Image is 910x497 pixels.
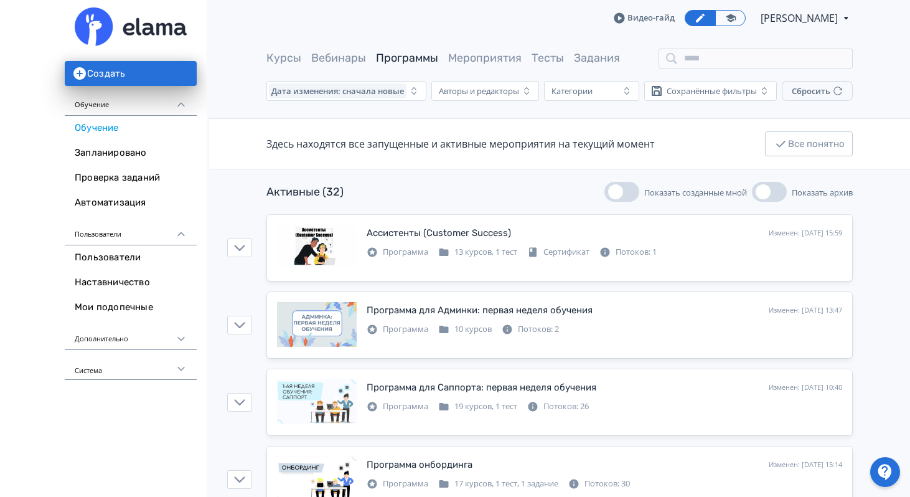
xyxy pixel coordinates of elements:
div: Изменен: [DATE] 10:40 [769,382,842,393]
div: Потоков: 26 [527,400,589,413]
div: Программа [367,323,428,336]
span: Дата изменения: сначала новые [271,86,404,96]
a: Мои подопечные [65,295,197,320]
div: Здесь находятся все запущенные и активные мероприятия на текущий момент [266,136,655,151]
button: Категории [544,81,639,101]
a: Обучение [65,116,197,141]
div: Программа для Админки: первая неделя обучения [367,303,593,318]
a: Задания [574,51,620,65]
a: Наставничество [65,270,197,295]
div: Программа онбординга [367,458,472,472]
button: Авторы и редакторы [431,81,539,101]
a: Видео-гайд [614,12,675,24]
div: Изменен: [DATE] 13:47 [769,305,842,316]
button: Создать [65,61,197,86]
img: https://files.teachbase.ru/system/account/49446/logo/medium-41563bfb68b138c87ea16aa7a8c83070.png [75,7,187,46]
a: Мероприятия [448,51,522,65]
div: Изменен: [DATE] 15:59 [769,228,842,239]
span: Показать архив [792,187,853,198]
div: Потоков: 1 [599,246,657,258]
a: Курсы [266,51,301,65]
a: Проверка заданий [65,166,197,191]
div: Потоков: 30 [568,478,630,490]
div: 17 курсов, 1 тест, 1 задание [438,478,558,490]
button: Сохранённые фильтры [644,81,777,101]
div: Программа [367,400,428,413]
div: Программа для Саппорта: первая неделя обучения [367,381,596,395]
div: Ассистенты (Customer Success) [367,226,511,240]
div: Дополнительно [65,320,197,350]
div: 19 курсов, 1 тест [438,400,517,413]
div: Категории [551,86,593,96]
div: Программа [367,246,428,258]
button: Все понятно [765,131,853,156]
button: Дата изменения: сначала новые [266,81,426,101]
a: Пользователи [65,245,197,270]
a: Вебинары [311,51,366,65]
div: Пользователи [65,215,197,245]
div: Активные (32) [266,184,344,201]
div: Изменен: [DATE] 15:14 [769,460,842,470]
span: Ирина Стец [761,11,840,26]
div: Система [65,350,197,380]
button: Сбросить [782,81,853,101]
div: Потоков: 2 [502,323,559,336]
a: Переключиться в режим ученика [715,10,746,26]
div: Авторы и редакторы [439,86,519,96]
div: 10 курсов [438,323,492,336]
a: Программы [376,51,438,65]
span: Показать созданные мной [644,187,747,198]
a: Запланировано [65,141,197,166]
div: Сертификат [527,246,589,258]
div: 13 курсов, 1 тест [438,246,517,258]
div: Сохранённые фильтры [667,86,757,96]
div: Программа [367,478,428,490]
a: Автоматизация [65,191,197,215]
div: Обучение [65,86,197,116]
a: Тесты [532,51,564,65]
